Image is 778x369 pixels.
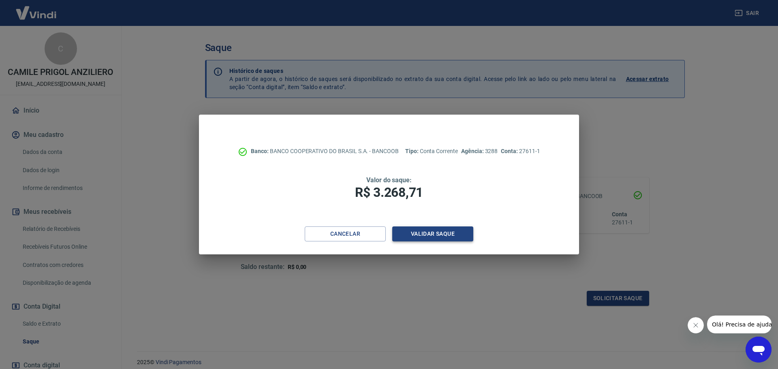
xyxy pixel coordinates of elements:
button: Cancelar [305,226,386,241]
iframe: Mensagem da empresa [707,316,772,333]
span: Olá! Precisa de ajuda? [5,6,68,12]
span: Agência: [461,148,485,154]
span: Valor do saque: [366,176,412,184]
span: Conta: [501,148,519,154]
p: BANCO COOPERATIVO DO BRASIL S.A. - BANCOOB [251,147,399,156]
button: Validar saque [392,226,473,241]
iframe: Botão para abrir a janela de mensagens [746,337,772,363]
span: Banco: [251,148,270,154]
span: Tipo: [405,148,420,154]
p: Conta Corrente [405,147,458,156]
p: 27611-1 [501,147,540,156]
span: R$ 3.268,71 [355,185,423,200]
p: 3288 [461,147,498,156]
iframe: Fechar mensagem [688,317,704,333]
